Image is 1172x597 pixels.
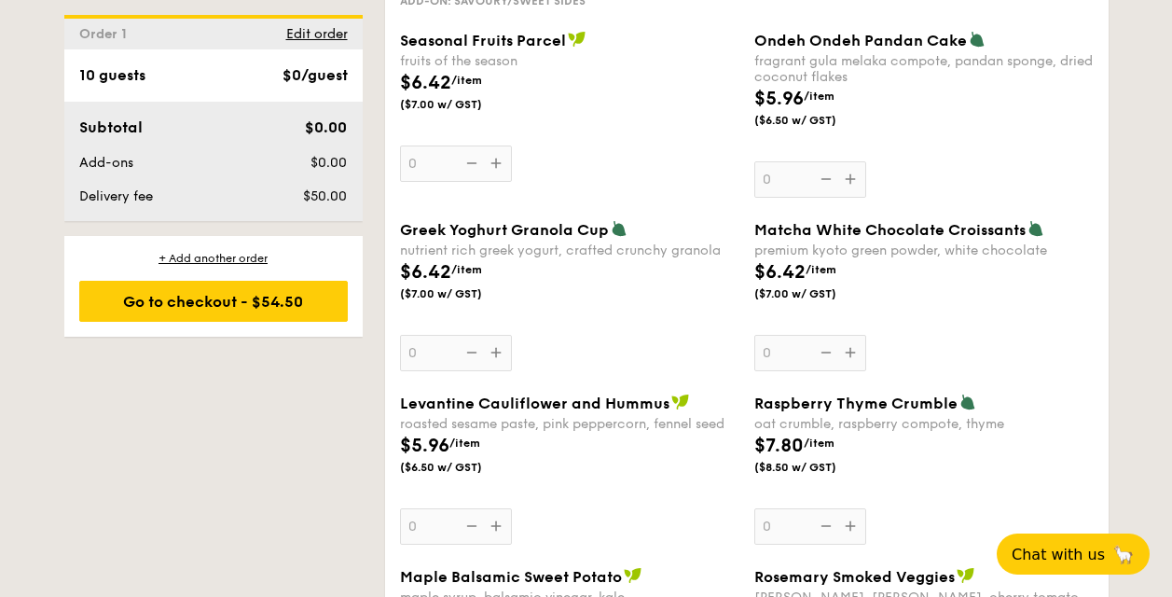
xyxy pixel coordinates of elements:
[303,188,347,204] span: $50.00
[400,221,609,239] span: Greek Yoghurt Granola Cup
[400,32,566,49] span: Seasonal Fruits Parcel
[400,286,527,301] span: ($7.00 w/ GST)
[754,243,1094,258] div: premium kyoto green powder, white chocolate
[449,437,480,450] span: /item
[754,435,804,457] span: $7.80
[451,74,482,87] span: /item
[957,567,975,584] img: icon-vegan.f8ff3823.svg
[754,53,1094,85] div: fragrant gula melaka compote, pandan sponge, dried coconut flakes
[611,220,627,237] img: icon-vegetarian.fe4039eb.svg
[959,394,976,410] img: icon-vegetarian.fe4039eb.svg
[1012,546,1105,563] span: Chat with us
[400,261,451,284] span: $6.42
[754,460,881,475] span: ($8.50 w/ GST)
[754,286,881,301] span: ($7.00 w/ GST)
[79,188,153,204] span: Delivery fee
[624,567,642,584] img: icon-vegan.f8ff3823.svg
[79,26,134,42] span: Order 1
[79,64,145,87] div: 10 guests
[806,263,836,276] span: /item
[754,395,958,412] span: Raspberry Thyme Crumble
[400,435,449,457] span: $5.96
[754,261,806,284] span: $6.42
[804,90,834,103] span: /item
[305,118,347,136] span: $0.00
[400,395,669,412] span: Levantine Cauliflower and Hummus
[400,97,527,112] span: ($7.00 w/ GST)
[79,251,348,266] div: + Add another order
[754,113,881,128] span: ($6.50 w/ GST)
[1027,220,1044,237] img: icon-vegetarian.fe4039eb.svg
[400,72,451,94] span: $6.42
[79,281,348,322] div: Go to checkout - $54.50
[400,460,527,475] span: ($6.50 w/ GST)
[754,416,1094,432] div: oat crumble, raspberry compote, thyme
[568,31,586,48] img: icon-vegan.f8ff3823.svg
[400,568,622,586] span: Maple Balsamic Sweet Potato
[310,155,347,171] span: $0.00
[79,118,143,136] span: Subtotal
[754,568,955,586] span: Rosemary Smoked Veggies
[286,26,348,42] span: Edit order
[969,31,986,48] img: icon-vegetarian.fe4039eb.svg
[283,64,348,87] div: $0/guest
[804,437,834,450] span: /item
[754,221,1026,239] span: Matcha White Chocolate Croissants
[400,416,739,432] div: roasted sesame paste, pink peppercorn, fennel seed
[1112,544,1135,565] span: 🦙
[400,243,739,258] div: nutrient rich greek yogurt, crafted crunchy granola
[754,32,967,49] span: Ondeh Ondeh Pandan Cake
[997,534,1150,575] button: Chat with us🦙
[754,88,804,110] span: $5.96
[451,263,482,276] span: /item
[671,394,690,410] img: icon-vegan.f8ff3823.svg
[79,155,133,171] span: Add-ons
[400,53,739,69] div: fruits of the season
